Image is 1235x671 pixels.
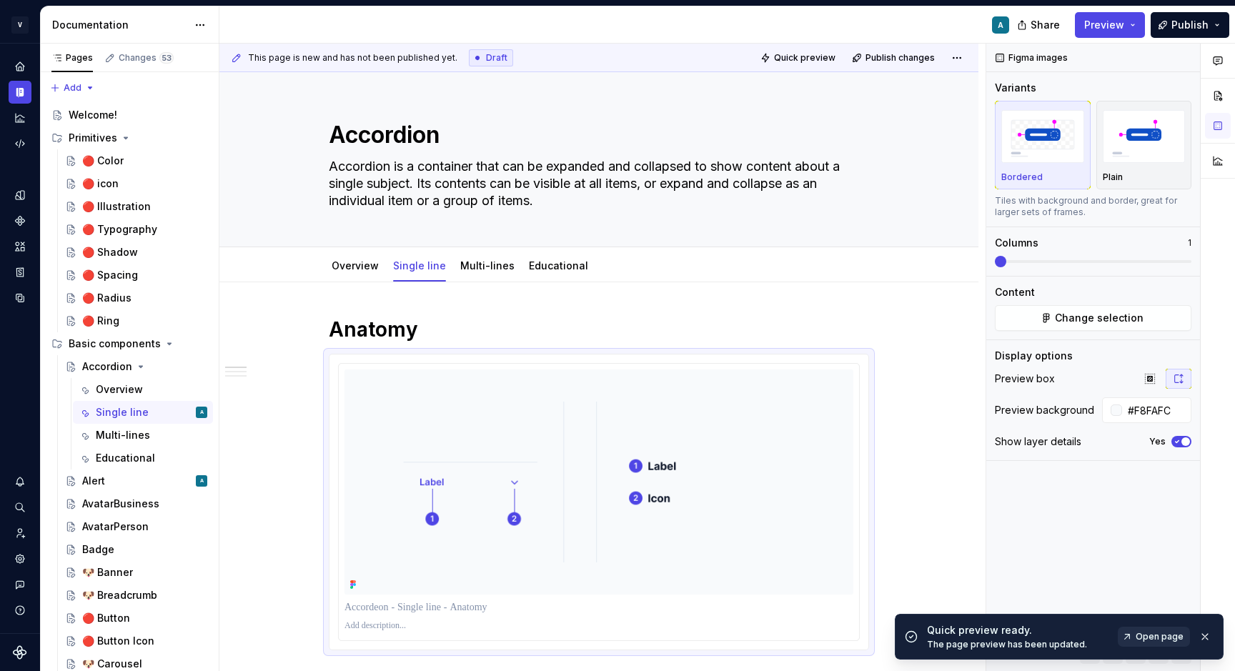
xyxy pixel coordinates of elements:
[82,268,138,282] div: 🔴 Spacing
[51,52,93,64] div: Pages
[1001,110,1084,162] img: placeholder
[995,236,1038,250] div: Columns
[46,332,213,355] div: Basic components
[1031,18,1060,32] span: Share
[59,309,213,332] a: 🔴 Ring
[1001,172,1043,183] p: Bordered
[1096,101,1192,189] button: placeholderPlain
[119,52,174,64] div: Changes
[9,522,31,545] a: Invite team
[59,241,213,264] a: 🔴 Shadow
[82,657,142,671] div: 🐶 Carousel
[927,623,1109,637] div: Quick preview ready.
[9,106,31,129] a: Analytics
[9,547,31,570] a: Settings
[756,48,842,68] button: Quick preview
[59,492,213,515] a: AvatarBusiness
[326,155,866,212] textarea: Accordion is a container that can be expanded and collapsed to show content about a single subjec...
[1055,311,1144,325] span: Change selection
[1188,237,1191,249] p: 1
[455,250,520,280] div: Multi-lines
[866,52,935,64] span: Publish changes
[82,611,130,625] div: 🔴 Button
[9,55,31,78] a: Home
[393,259,446,272] a: Single line
[59,630,213,652] a: 🔴 Button Icon
[1010,12,1069,38] button: Share
[9,81,31,104] a: Documentation
[82,542,114,557] div: Badge
[998,19,1003,31] div: A
[1151,12,1229,38] button: Publish
[59,561,213,584] a: 🐶 Banner
[995,349,1073,363] div: Display options
[82,154,124,168] div: 🔴 Color
[995,372,1055,386] div: Preview box
[159,52,174,64] span: 53
[82,359,132,374] div: Accordion
[69,337,161,351] div: Basic components
[326,250,385,280] div: Overview
[46,126,213,149] div: Primitives
[9,209,31,232] a: Components
[69,108,117,122] div: Welcome!
[9,261,31,284] a: Storybook stories
[59,538,213,561] a: Badge
[329,317,869,342] h1: Anatomy
[995,403,1094,417] div: Preview background
[9,132,31,155] div: Code automation
[774,52,835,64] span: Quick preview
[73,447,213,469] a: Educational
[9,235,31,258] a: Assets
[82,520,149,534] div: AvatarPerson
[9,287,31,309] a: Data sources
[460,259,515,272] a: Multi-lines
[995,285,1035,299] div: Content
[9,573,31,596] button: Contact support
[59,287,213,309] a: 🔴 Radius
[523,250,594,280] div: Educational
[59,584,213,607] a: 🐶 Breadcrumb
[46,78,99,98] button: Add
[82,177,119,191] div: 🔴 icon
[96,405,149,419] div: Single line
[326,118,866,152] textarea: Accordion
[9,496,31,519] button: Search ⌘K
[73,401,213,424] a: Single lineA
[52,18,187,32] div: Documentation
[1118,627,1190,647] a: Open page
[82,565,133,580] div: 🐶 Banner
[332,259,379,272] a: Overview
[64,82,81,94] span: Add
[995,434,1081,449] div: Show layer details
[13,645,27,660] a: Supernova Logo
[1122,397,1191,423] input: Auto
[1136,631,1184,642] span: Open page
[529,259,588,272] a: Educational
[995,305,1191,331] button: Change selection
[59,195,213,218] a: 🔴 Illustration
[82,588,157,602] div: 🐶 Breadcrumb
[96,382,143,397] div: Overview
[995,81,1036,95] div: Variants
[995,195,1191,218] div: Tiles with background and border, great for larger sets of frames.
[73,424,213,447] a: Multi-lines
[1084,18,1124,32] span: Preview
[59,355,213,378] a: Accordion
[82,634,154,648] div: 🔴 Button Icon
[82,245,138,259] div: 🔴 Shadow
[96,451,155,465] div: Educational
[486,52,507,64] span: Draft
[1171,18,1209,32] span: Publish
[69,131,117,145] div: Primitives
[82,474,105,488] div: Alert
[3,9,37,40] button: V
[59,172,213,195] a: 🔴 icon
[9,184,31,207] a: Design tokens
